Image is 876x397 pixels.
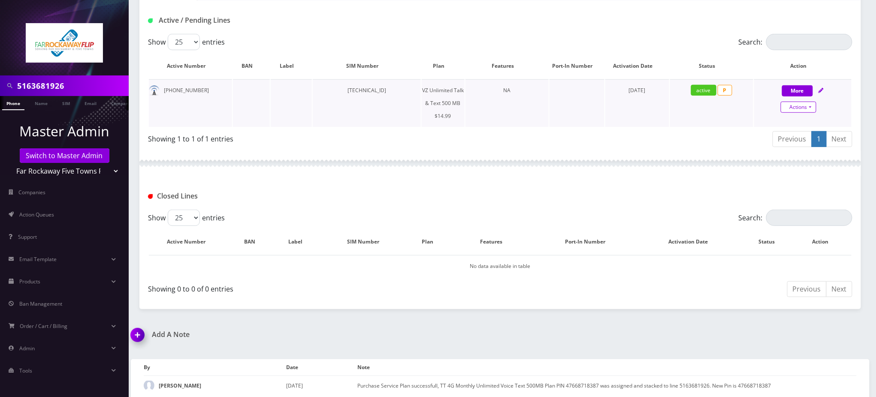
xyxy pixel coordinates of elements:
[148,194,153,199] img: Closed Lines
[538,229,641,254] th: Port-In Number: activate to sort column ascending
[454,229,537,254] th: Features: activate to sort column ascending
[782,85,813,96] button: More
[422,79,465,127] td: VZ Unlimited Talk & Text 500 MB $14.99
[19,211,54,218] span: Action Queues
[276,229,324,254] th: Label: activate to sort column ascending
[411,229,453,254] th: Plan: activate to sort column ascending
[2,96,24,110] a: Phone
[148,280,494,294] div: Showing 0 to 0 of 0 entries
[131,331,494,339] a: Add A Note
[465,79,549,127] td: NA
[19,278,40,285] span: Products
[766,34,852,50] input: Search:
[168,210,200,226] select: Showentries
[642,229,743,254] th: Activation Date: activate to sort column ascending
[149,79,232,127] td: [PHONE_NUMBER]
[787,281,827,297] a: Previous
[773,131,812,147] a: Previous
[80,96,101,109] a: Email
[20,322,68,330] span: Order / Cart / Billing
[149,54,232,78] th: Active Number: activate to sort column ascending
[745,229,798,254] th: Status: activate to sort column ascending
[798,229,852,254] th: Action : activate to sort column ascending
[20,148,109,163] a: Switch to Master Admin
[19,367,32,374] span: Tools
[550,54,604,78] th: Port-In Number: activate to sort column ascending
[781,102,816,113] a: Actions
[144,359,286,376] th: By
[271,54,312,78] th: Label: activate to sort column ascending
[19,189,46,196] span: Companies
[826,131,852,147] a: Next
[739,34,852,50] label: Search:
[670,54,753,78] th: Status: activate to sort column ascending
[422,54,465,78] th: Plan: activate to sort column ascending
[465,54,549,78] th: Features: activate to sort column ascending
[325,229,411,254] th: SIM Number: activate to sort column ascending
[159,382,201,389] strong: [PERSON_NAME]
[26,23,103,63] img: Far Rockaway Five Towns Flip
[148,210,225,226] label: Show entries
[148,16,374,24] h1: Active / Pending Lines
[766,210,852,226] input: Search:
[605,54,669,78] th: Activation Date: activate to sort column ascending
[148,34,225,50] label: Show entries
[718,85,732,96] span: P
[30,96,52,109] a: Name
[19,256,57,263] span: Email Template
[812,131,827,147] a: 1
[149,85,160,96] img: default.png
[754,54,852,78] th: Action: activate to sort column ascending
[629,87,646,94] span: [DATE]
[826,281,852,297] a: Next
[19,300,62,307] span: Ban Management
[168,34,200,50] select: Showentries
[17,78,127,94] input: Search in Company
[313,79,420,127] td: [TECHNICAL_ID]
[19,345,35,352] span: Admin
[148,192,374,200] h1: Closed Lines
[313,54,420,78] th: SIM Number: activate to sort column ascending
[149,255,852,277] td: No data available in table
[148,18,153,23] img: Active / Pending Lines
[149,229,232,254] th: Active Number: activate to sort column descending
[691,85,716,96] span: active
[286,376,357,396] td: [DATE]
[286,359,357,376] th: Date
[18,233,37,241] span: Support
[58,96,74,109] a: SIM
[358,359,857,376] th: Note
[148,130,494,144] div: Showing 1 to 1 of 1 entries
[233,54,270,78] th: BAN: activate to sort column ascending
[739,210,852,226] label: Search:
[233,229,275,254] th: BAN: activate to sort column ascending
[358,376,857,396] td: Purchase Service Plan successfull, TT 4G Monthly Unlimited Voice Text 500MB Plan PIN 47668718387 ...
[107,96,136,109] a: Company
